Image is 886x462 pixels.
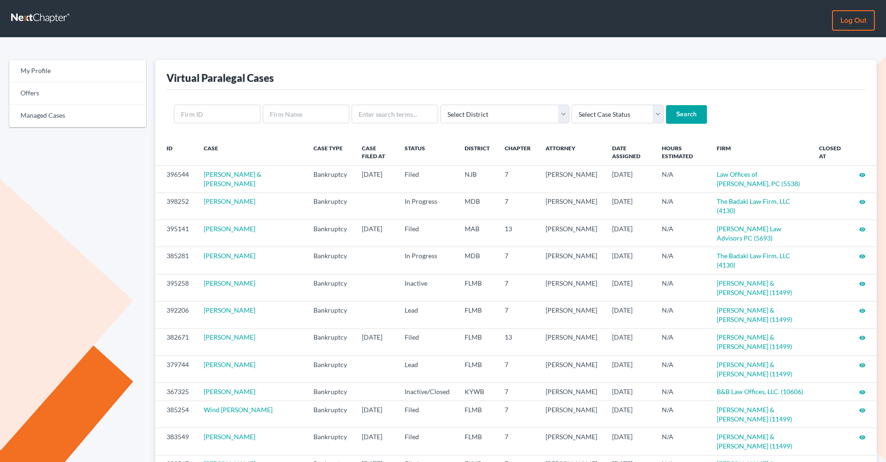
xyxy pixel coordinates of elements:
[306,356,354,383] td: Bankruptcy
[538,220,605,247] td: [PERSON_NAME]
[397,401,457,428] td: Filed
[497,383,538,401] td: 7
[167,71,274,85] div: Virtual Paralegal Cases
[354,401,397,428] td: [DATE]
[859,279,866,287] a: visibility
[9,82,146,105] a: Offers
[717,388,803,395] a: B&B Law Offices, LLC. (10606)
[354,166,397,193] td: [DATE]
[155,274,196,301] td: 395258
[717,170,800,187] a: Law Offices of [PERSON_NAME], PC (5538)
[654,220,709,247] td: N/A
[497,274,538,301] td: 7
[859,308,866,314] i: visibility
[859,172,866,178] i: visibility
[605,328,654,355] td: [DATE]
[457,401,497,428] td: FLMB
[354,220,397,247] td: [DATE]
[654,328,709,355] td: N/A
[457,247,497,274] td: MDB
[605,166,654,193] td: [DATE]
[717,252,790,269] a: The Badaki Law Firm, LLC (4130)
[204,170,261,187] a: [PERSON_NAME] & [PERSON_NAME]
[859,333,866,341] a: visibility
[155,328,196,355] td: 382671
[717,279,792,296] a: [PERSON_NAME] & [PERSON_NAME] (11499)
[654,428,709,455] td: N/A
[538,139,605,166] th: Attorney
[497,401,538,428] td: 7
[397,383,457,401] td: Inactive/Closed
[538,274,605,301] td: [PERSON_NAME]
[497,247,538,274] td: 7
[812,139,852,166] th: Closed at
[497,220,538,247] td: 13
[859,306,866,314] a: visibility
[306,220,354,247] td: Bankruptcy
[654,193,709,220] td: N/A
[859,434,866,441] i: visibility
[204,197,255,205] a: [PERSON_NAME]
[497,428,538,455] td: 7
[859,406,866,414] a: visibility
[397,166,457,193] td: Filed
[155,139,196,166] th: ID
[457,193,497,220] td: MDB
[457,356,497,383] td: FLMB
[397,139,457,166] th: Status
[538,193,605,220] td: [PERSON_NAME]
[605,247,654,274] td: [DATE]
[457,383,497,401] td: KYWB
[605,301,654,328] td: [DATE]
[457,166,497,193] td: NJB
[859,226,866,233] i: visibility
[196,139,306,166] th: Case
[717,197,790,214] a: The Badaki Law Firm, LLC (4130)
[397,428,457,455] td: Filed
[605,139,654,166] th: Date Assigned
[306,139,354,166] th: Case Type
[654,401,709,428] td: N/A
[306,401,354,428] td: Bankruptcy
[457,274,497,301] td: FLMB
[654,166,709,193] td: N/A
[204,433,255,441] a: [PERSON_NAME]
[654,301,709,328] td: N/A
[859,197,866,205] a: visibility
[306,166,354,193] td: Bankruptcy
[538,356,605,383] td: [PERSON_NAME]
[605,193,654,220] td: [DATE]
[605,401,654,428] td: [DATE]
[717,406,792,423] a: [PERSON_NAME] & [PERSON_NAME] (11499)
[174,105,260,123] input: Firm ID
[306,247,354,274] td: Bankruptcy
[352,105,438,123] input: Enter search terms...
[204,225,255,233] a: [PERSON_NAME]
[859,281,866,287] i: visibility
[859,335,866,341] i: visibility
[397,247,457,274] td: In Progress
[155,301,196,328] td: 392206
[397,328,457,355] td: Filed
[717,361,792,378] a: [PERSON_NAME] & [PERSON_NAME] (11499)
[155,247,196,274] td: 385281
[605,220,654,247] td: [DATE]
[859,252,866,260] a: visibility
[605,356,654,383] td: [DATE]
[263,105,349,123] input: Firm Name
[397,220,457,247] td: Filed
[859,199,866,205] i: visibility
[155,220,196,247] td: 395141
[538,428,605,455] td: [PERSON_NAME]
[654,274,709,301] td: N/A
[832,10,875,31] a: Log out
[204,388,255,395] a: [PERSON_NAME]
[497,166,538,193] td: 7
[354,139,397,166] th: Case Filed At
[859,170,866,178] a: visibility
[397,193,457,220] td: In Progress
[306,274,354,301] td: Bankruptcy
[538,247,605,274] td: [PERSON_NAME]
[306,428,354,455] td: Bankruptcy
[859,225,866,233] a: visibility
